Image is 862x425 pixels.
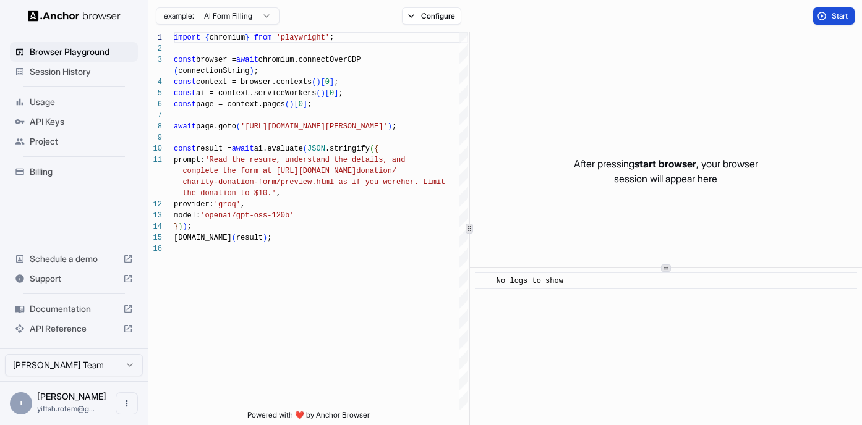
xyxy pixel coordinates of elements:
div: 14 [148,221,162,232]
span: ) [182,222,187,231]
div: Usage [10,92,138,112]
span: API Reference [30,322,118,335]
div: 9 [148,132,162,143]
span: const [174,100,196,109]
div: 13 [148,210,162,221]
span: No logs to show [497,277,563,285]
div: 12 [148,199,162,210]
span: Project [30,135,133,148]
p: After pressing , your browser session will appear here [574,156,758,186]
span: the donation to $10.' [182,189,276,198]
span: ( [232,234,236,242]
span: [ [325,89,330,98]
span: ) [388,122,392,131]
span: ) [321,89,325,98]
div: 2 [148,43,162,54]
span: ai.evaluate [254,145,303,153]
div: 15 [148,232,162,243]
span: '[URL][DOMAIN_NAME][PERSON_NAME]' [241,122,388,131]
span: ] [334,89,338,98]
div: 11 [148,154,162,166]
span: model: [174,211,200,220]
span: ; [330,33,334,42]
span: result [236,234,263,242]
span: { [205,33,209,42]
span: Billing [30,166,133,178]
span: API Keys [30,116,133,128]
div: 6 [148,99,162,110]
span: ( [236,122,241,131]
div: Support [10,269,138,288]
div: 10 [148,143,162,154]
span: ; [267,234,271,242]
span: ) [249,67,254,75]
span: ) [263,234,267,242]
span: context = browser.contexts [196,78,312,86]
span: page = context.pages [196,100,285,109]
span: ai = context.serviceWorkers [196,89,316,98]
span: ( [312,78,316,86]
span: from [254,33,272,42]
span: browser = [196,56,236,64]
span: await [232,145,254,153]
span: 0 [330,89,334,98]
div: Billing [10,162,138,182]
span: prompt: [174,156,205,164]
span: ; [392,122,396,131]
span: 0 [325,78,330,86]
span: start browser [634,158,696,170]
div: 1 [148,32,162,43]
span: import [174,33,200,42]
span: ) [316,78,320,86]
div: Schedule a demo [10,249,138,269]
span: { [374,145,378,153]
span: ; [338,89,343,98]
span: 'openai/gpt-oss-120b' [200,211,294,220]
span: await [236,56,258,64]
span: result = [196,145,232,153]
span: Session History [30,65,133,78]
span: chromium.connectOverCDP [258,56,361,64]
span: [ [321,78,325,86]
button: Open menu [116,392,138,414]
span: Powered with ❤️ by Anchor Browser [247,410,370,425]
div: Session History [10,62,138,82]
div: Browser Playground [10,42,138,62]
img: Anchor Logo [28,10,121,22]
div: י [10,392,32,414]
button: Start [813,7,855,25]
span: Documentation [30,303,118,315]
span: const [174,78,196,86]
span: her. Limit [401,178,445,187]
span: ; [254,67,258,75]
span: ) [289,100,294,109]
span: ( [285,100,289,109]
span: ] [303,100,307,109]
span: .stringify [325,145,370,153]
span: [DOMAIN_NAME] [174,234,232,242]
span: yiftah.rotem@gmail.com [37,404,95,413]
span: page.goto [196,122,236,131]
span: ( [174,67,178,75]
div: API Keys [10,112,138,132]
span: , [241,200,245,209]
span: Start [832,11,849,21]
span: } [174,222,178,231]
span: const [174,56,196,64]
span: 0 [299,100,303,109]
span: ; [187,222,192,231]
span: const [174,89,196,98]
span: יפתח רותם [37,391,106,402]
span: chromium [210,33,245,42]
span: ( [370,145,374,153]
span: const [174,145,196,153]
div: API Reference [10,319,138,339]
span: provider: [174,200,214,209]
div: 8 [148,121,162,132]
span: ( [316,89,320,98]
span: ; [307,100,312,109]
span: complete the form at [URL][DOMAIN_NAME] [182,167,356,175]
div: 16 [148,243,162,255]
span: JSON [307,145,325,153]
span: } [245,33,249,42]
